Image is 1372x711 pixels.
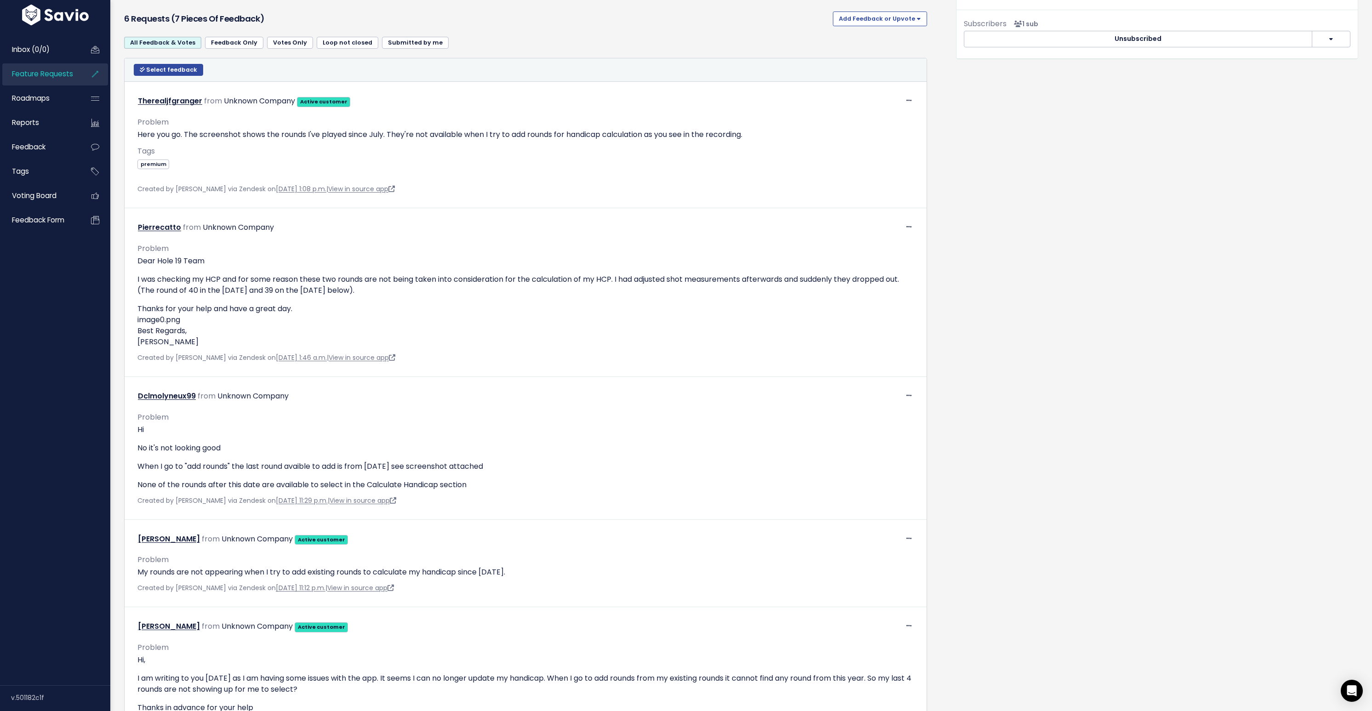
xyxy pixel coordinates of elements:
[137,496,396,505] span: Created by [PERSON_NAME] via Zendesk on |
[298,623,345,631] strong: Active customer
[137,303,914,347] p: Thanks for your help and have a great day. image0.png Best Regards, [PERSON_NAME]
[330,496,396,505] a: View in source app
[12,93,50,103] span: Roadmaps
[2,161,76,182] a: Tags
[137,412,169,422] span: Problem
[327,583,394,592] a: View in source app
[382,37,449,49] a: Submitted by me
[137,461,914,472] p: When I go to "add rounds" the last round avaible to add is from [DATE] see screenshot attached
[137,129,914,140] p: Here you go. The screenshot shows the rounds I've played since July. They're not available when I...
[2,39,76,60] a: Inbox (0/0)
[12,166,29,176] span: Tags
[137,443,914,454] p: No it's not looking good
[137,654,914,665] p: Hi,
[317,37,378,49] a: Loop not closed
[833,11,927,26] button: Add Feedback or Upvote
[138,534,200,544] a: [PERSON_NAME]
[138,222,181,233] a: Pierrecatto
[300,98,347,105] strong: Active customer
[2,112,76,133] a: Reports
[2,63,76,85] a: Feature Requests
[205,37,263,49] a: Feedback Only
[146,66,197,74] span: Select feedback
[276,496,328,505] a: [DATE] 11:29 p.m.
[137,274,914,296] p: I was checking my HCP and for some reason these two rounds are not being taken into consideration...
[1341,680,1363,702] div: Open Intercom Messenger
[137,117,169,127] span: Problem
[276,583,325,592] a: [DATE] 11:12 p.m.
[2,210,76,231] a: Feedback form
[222,533,293,546] div: Unknown Company
[137,554,169,565] span: Problem
[137,184,395,193] span: Created by [PERSON_NAME] via Zendesk on |
[138,391,196,401] a: Dclmolyneux99
[137,159,169,168] a: premium
[137,159,169,169] span: premium
[134,64,203,76] button: Select feedback
[276,353,327,362] a: [DATE] 1:46 a.m.
[198,391,216,401] span: from
[124,37,201,49] a: All Feedback & Votes
[224,95,295,108] div: Unknown Company
[137,256,914,267] p: Dear Hole 19 Team
[138,621,200,631] a: [PERSON_NAME]
[964,18,1007,29] span: Subscribers
[137,479,914,490] p: None of the rounds after this date are available to select in the Calculate Handicap section
[2,185,76,206] a: Voting Board
[12,142,46,152] span: Feedback
[12,191,57,200] span: Voting Board
[1010,19,1038,28] span: 1 sub
[12,215,64,225] span: Feedback form
[137,146,155,156] span: Tags
[137,583,394,592] span: Created by [PERSON_NAME] via Zendesk on |
[2,88,76,109] a: Roadmaps
[2,137,76,158] a: Feedback
[137,353,395,362] span: Created by [PERSON_NAME] via Zendesk on |
[138,96,202,106] a: Therealjfgranger
[20,5,91,25] img: logo-white.9d6f32f41409.svg
[12,118,39,127] span: Reports
[12,69,73,79] span: Feature Requests
[204,96,222,106] span: from
[276,184,326,193] a: [DATE] 1:08 p.m.
[137,424,914,435] p: Hi
[328,184,395,193] a: View in source app
[137,673,914,695] p: I am writing to you [DATE] as I am having some issues with the app. It seems I can no longer upda...
[217,390,289,403] div: Unknown Company
[137,642,169,653] span: Problem
[124,12,829,25] h3: 6 Requests (7 pieces of Feedback)
[183,222,201,233] span: from
[203,221,274,234] div: Unknown Company
[137,243,169,254] span: Problem
[137,567,914,578] p: My rounds are not appearing when I try to add existing rounds to calculate my handicap since [DATE].
[298,536,345,543] strong: Active customer
[329,353,395,362] a: View in source app
[202,621,220,631] span: from
[202,534,220,544] span: from
[267,37,313,49] a: Votes Only
[12,45,50,54] span: Inbox (0/0)
[222,620,293,633] div: Unknown Company
[11,686,110,710] div: v.501182c1f
[964,31,1312,47] button: Unsubscribed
